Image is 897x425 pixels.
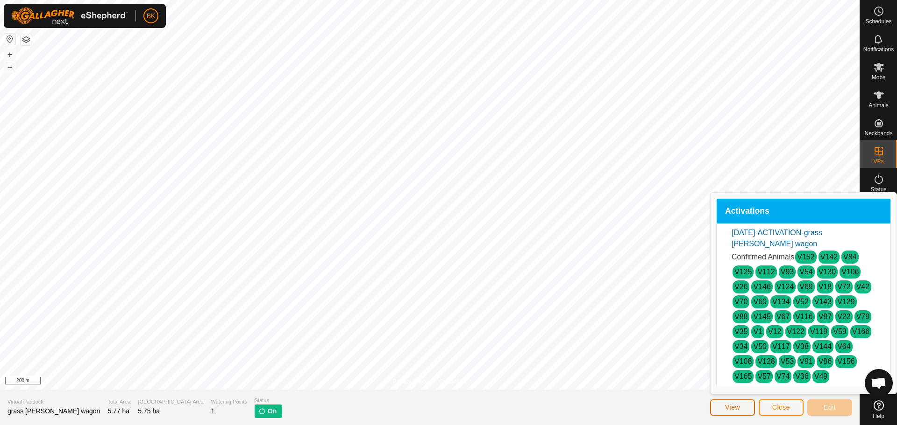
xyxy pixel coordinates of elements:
span: Status [870,187,886,192]
a: V74 [776,372,790,380]
span: Edit [824,404,836,411]
a: V152 [797,253,814,261]
span: Status [255,397,282,404]
a: Help [860,397,897,423]
a: V112 [757,268,775,276]
a: V116 [795,313,812,320]
span: 1 [211,407,215,415]
a: V88 [734,313,747,320]
div: Open chat [865,369,893,397]
button: – [4,61,15,72]
a: V142 [820,253,838,261]
a: V34 [734,342,747,350]
a: V143 [814,298,832,306]
a: V18 [819,283,832,291]
span: [GEOGRAPHIC_DATA] Area [138,398,203,406]
span: BK [147,11,156,21]
a: V54 [799,268,812,276]
a: V117 [772,342,790,350]
a: V165 [734,372,752,380]
span: Confirmed Animals [732,253,794,261]
span: On [268,406,277,416]
a: V134 [772,298,790,306]
a: Privacy Policy [393,377,428,386]
span: Help [873,413,884,419]
a: Contact Us [439,377,467,386]
a: V53 [781,357,794,365]
span: Schedules [865,19,891,24]
a: V108 [734,357,752,365]
a: V1 [753,327,762,335]
button: View [710,399,755,416]
button: Map Layers [21,34,32,45]
a: V26 [734,283,747,291]
a: V87 [819,313,832,320]
span: Watering Points [211,398,247,406]
a: [DATE]-ACTIVATION-grass [PERSON_NAME] wagon [732,229,822,248]
a: V124 [776,283,794,291]
a: V69 [799,283,812,291]
span: Close [772,404,790,411]
a: V86 [819,357,832,365]
a: V93 [781,268,794,276]
span: Mobs [872,75,885,80]
img: turn-on [258,407,266,415]
img: Gallagher Logo [11,7,128,24]
button: Close [759,399,804,416]
a: V125 [734,268,752,276]
a: V129 [837,298,854,306]
span: View [725,404,740,411]
a: V12 [768,327,781,335]
a: V50 [753,342,766,350]
span: Total Area [107,398,130,406]
a: V70 [734,298,747,306]
a: V59 [833,327,846,335]
a: V67 [776,313,790,320]
a: V122 [787,327,804,335]
button: Reset Map [4,34,15,45]
a: V106 [841,268,859,276]
a: V38 [795,342,808,350]
span: Virtual Paddock [7,398,100,406]
a: V144 [814,342,832,350]
span: grass [PERSON_NAME] wagon [7,407,100,415]
a: V79 [856,313,869,320]
span: Notifications [863,47,894,52]
a: V166 [852,327,869,335]
button: Edit [807,399,852,416]
a: V130 [819,268,836,276]
a: V35 [734,327,747,335]
a: V145 [753,313,770,320]
a: V42 [856,283,869,291]
span: 5.77 ha [107,407,129,415]
a: V72 [837,283,850,291]
a: V60 [753,298,766,306]
a: V156 [837,357,854,365]
span: Neckbands [864,131,892,136]
a: V52 [795,298,808,306]
a: V57 [757,372,770,380]
span: Animals [869,103,889,108]
button: + [4,49,15,60]
a: V128 [757,357,775,365]
a: V119 [810,327,827,335]
a: V91 [799,357,812,365]
a: V84 [843,253,856,261]
a: V64 [837,342,850,350]
span: Activations [725,207,769,216]
span: 5.75 ha [138,407,160,415]
span: VPs [873,159,883,164]
a: V36 [795,372,808,380]
a: V49 [814,372,827,380]
a: V146 [753,283,770,291]
a: V22 [837,313,850,320]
